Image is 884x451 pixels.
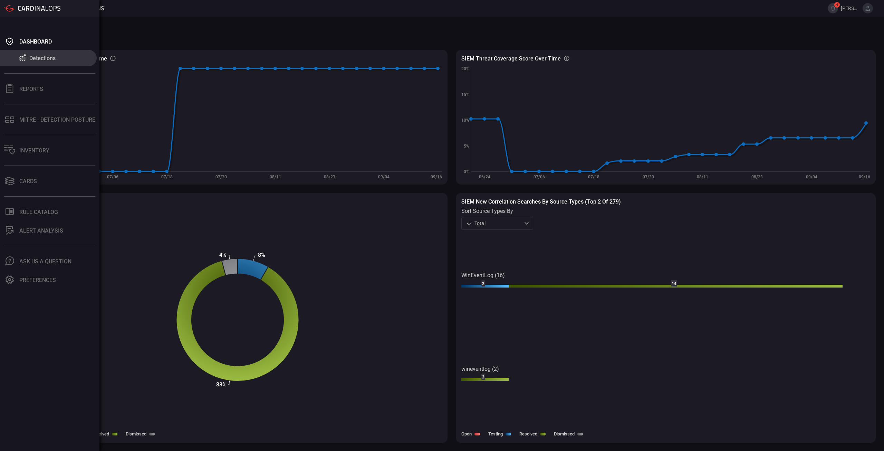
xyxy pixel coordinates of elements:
[534,175,545,179] text: 07/06
[19,277,56,283] div: Preferences
[482,375,484,379] text: 2
[19,116,95,123] div: MITRE - Detection Posture
[464,144,469,149] text: 5%
[461,208,533,214] label: sort source types by
[834,2,840,8] span: 4
[216,381,227,388] text: 88%
[461,366,499,372] text: wineventlog (2)
[19,86,43,92] div: Reports
[19,227,63,234] div: ALERT ANALYSIS
[215,175,227,179] text: 07/30
[19,209,58,215] div: Rule Catalog
[91,431,109,436] label: Resolved
[161,175,173,179] text: 07/18
[378,175,390,179] text: 09/04
[806,175,817,179] text: 09/04
[554,431,575,436] label: Dismissed
[841,6,860,11] span: [PERSON_NAME].[PERSON_NAME]
[126,431,146,436] label: Dismissed
[19,147,49,154] div: Inventory
[219,252,227,258] text: 4%
[29,55,56,62] div: Detections
[859,175,870,179] text: 09/16
[828,3,838,13] button: 4
[461,431,472,436] label: Open
[672,281,676,286] text: 14
[461,118,469,123] text: 10%
[258,252,265,258] text: 8%
[466,220,522,227] div: Total
[461,272,505,279] text: WinEventLog (16)
[643,175,654,179] text: 07/30
[461,198,870,205] h3: SIEM New correlation searches by source types (Top 2 of 279)
[697,175,708,179] text: 08/11
[461,55,561,62] h3: SIEM Threat coverage score over time
[19,258,71,265] div: Ask Us A Question
[488,431,503,436] label: Testing
[270,175,281,179] text: 08/11
[19,178,37,185] div: Cards
[461,66,469,71] text: 20%
[107,175,118,179] text: 07/06
[588,175,599,179] text: 07/18
[431,175,442,179] text: 09/16
[751,175,763,179] text: 08/23
[19,38,52,45] div: Dashboard
[324,175,335,179] text: 08/23
[464,169,469,174] text: 0%
[482,281,484,286] text: 2
[479,175,490,179] text: 06/24
[461,92,469,97] text: 15%
[519,431,537,436] label: Resolved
